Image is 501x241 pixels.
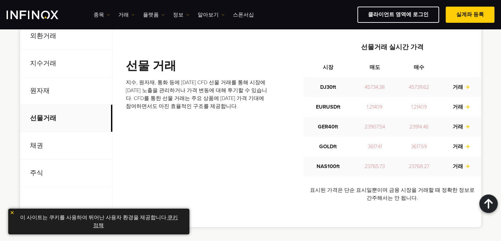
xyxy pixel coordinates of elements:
th: 매도 [353,57,397,77]
p: 선물거래 [20,105,112,132]
a: 플랫폼 [143,11,165,19]
td: 23907.54 [353,117,397,137]
a: 스폰서십 [233,11,254,19]
a: 거래 [453,143,470,150]
td: DJ30ft [303,77,353,97]
a: 거래 [453,163,470,170]
p: 이 사이트는 쿠키를 사용하여 뛰어난 사용자 환경을 제공합니다. . [12,212,186,231]
a: 실계좌 등록 [446,7,494,23]
td: 1.21409 [353,97,397,117]
p: 지수거래 [20,50,112,77]
p: 지수, 원자재, 통화 등에 [DATE] CFD 선물 거래를 통해 시장에 [DATE] 노출을 관리하거나 가격 변동에 대해 투기할 수 있습니다. CFD를 통한 선물 거래는 주요 ... [126,79,268,110]
td: 45734.38 [353,77,397,97]
p: 외환거래 [20,22,112,50]
td: 3617.59 [397,137,441,156]
td: EURUSDft [303,97,353,117]
a: 종목 [94,11,110,19]
td: GER40ft [303,117,353,137]
a: 거래 [453,104,470,110]
th: 시장 [303,57,353,77]
td: NAS100ft [303,156,353,176]
a: INFINOX Logo [7,11,74,19]
a: 거래 [118,11,135,19]
p: 표시된 가격은 단순 표시일뿐이며 금융 시장을 거래할 때 정확한 정보로 간주해서는 안 됩니다. [303,186,481,202]
td: 23914.46 [397,117,441,137]
a: 거래 [453,84,470,90]
td: 45739.62 [397,77,441,97]
td: 23765.73 [353,156,397,176]
th: 매수 [397,57,441,77]
strong: 선물거래 실시간 가격 [361,43,424,51]
a: 클라이언트 영역에 로그인 [357,7,439,23]
strong: 선물 거래 [126,59,176,73]
td: 1.21409 [397,97,441,117]
a: 정보 [173,11,189,19]
td: 3617.41 [353,137,397,156]
td: 23768.27 [397,156,441,176]
p: 채권 [20,132,112,159]
a: 알아보기 [198,11,225,19]
p: 원자재 [20,77,112,105]
td: GOLDft [303,137,353,156]
img: yellow close icon [10,210,14,215]
p: 주식 [20,159,112,187]
a: 거래 [453,123,470,130]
